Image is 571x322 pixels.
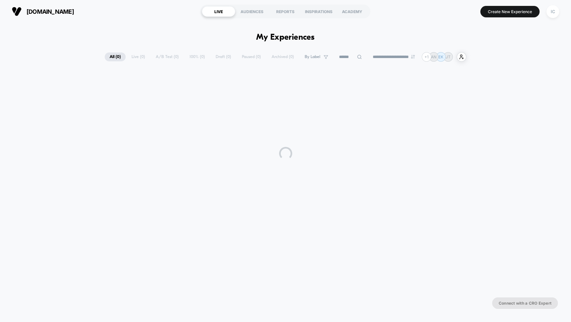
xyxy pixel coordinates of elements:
p: JT [446,54,451,59]
div: REPORTS [269,6,302,17]
div: INSPIRATIONS [302,6,335,17]
h1: My Experiences [256,33,315,42]
button: IC [544,5,561,18]
div: LIVE [202,6,235,17]
button: Connect with a CRO Expert [492,297,558,309]
button: [DOMAIN_NAME] [10,6,76,17]
p: AN [431,54,437,59]
div: + 1 [422,52,431,62]
div: IC [546,5,559,18]
img: Visually logo [12,7,22,16]
p: EK [438,54,443,59]
span: All ( 0 ) [105,52,126,61]
button: Create New Experience [480,6,540,17]
div: ACADEMY [335,6,369,17]
div: AUDIENCES [235,6,269,17]
img: end [411,55,415,59]
span: [DOMAIN_NAME] [27,8,74,15]
span: By Label [305,54,320,59]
